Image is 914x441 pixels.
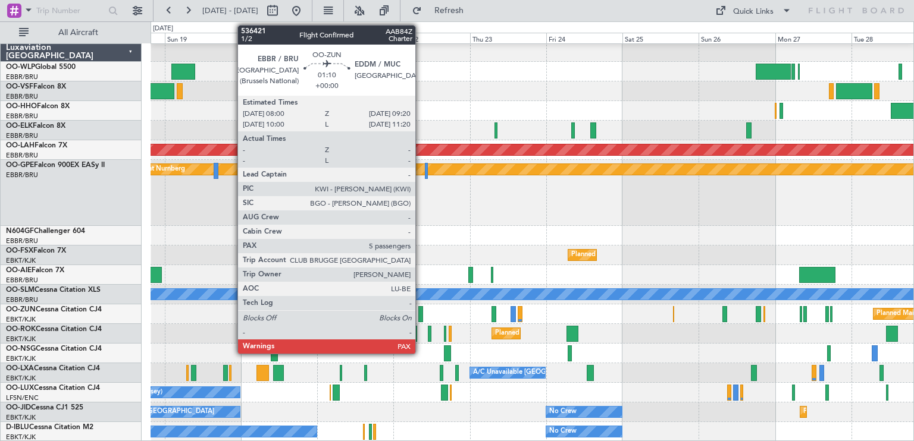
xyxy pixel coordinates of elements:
div: [DATE] [153,24,173,34]
a: EBKT/KJK [6,354,36,363]
a: EBKT/KJK [6,315,36,324]
a: OO-LXACessna Citation CJ4 [6,365,100,372]
span: OO-FSX [6,247,33,254]
a: OO-AIEFalcon 7X [6,267,64,274]
a: OO-JIDCessna CJ1 525 [6,404,83,411]
div: A/C Unavailable [GEOGRAPHIC_DATA]-[GEOGRAPHIC_DATA] [473,364,663,382]
div: No Crew [549,423,577,440]
div: Mon 27 [775,33,852,43]
div: Fri 24 [546,33,622,43]
span: [DATE] - [DATE] [202,5,258,16]
span: OO-GPE [6,162,34,169]
div: Tue 21 [317,33,393,43]
span: OO-VSF [6,83,33,90]
span: OO-LXA [6,365,34,372]
span: OO-ELK [6,122,33,130]
a: EBBR/BRU [6,112,38,121]
a: OO-ZUNCessna Citation CJ4 [6,306,102,313]
a: EBBR/BRU [6,237,38,245]
div: Sat 25 [622,33,699,43]
span: All Aircraft [31,29,126,37]
span: OO-ZUN [6,306,36,313]
div: Wed 22 [393,33,469,43]
a: OO-FSXFalcon 7X [6,247,66,254]
button: All Aircraft [13,23,129,42]
a: OO-GPEFalcon 900EX EASy II [6,162,105,169]
a: EBBR/BRU [6,295,38,304]
a: EBKT/KJK [6,256,36,265]
div: No Crew [549,403,577,421]
a: EBBR/BRU [6,276,38,285]
div: Planned Maint Kortrijk-[GEOGRAPHIC_DATA] [495,325,634,342]
span: OO-JID [6,404,31,411]
div: Quick Links [733,6,774,18]
div: Planned Maint Kortrijk-[GEOGRAPHIC_DATA] [571,246,710,264]
a: OO-ELKFalcon 8X [6,122,65,130]
a: D-IBLUCessna Citation M2 [6,424,93,431]
a: EBBR/BRU [6,131,38,140]
a: EBKT/KJK [6,374,36,383]
div: Sun 19 [165,33,241,43]
a: EBKT/KJK [6,335,36,344]
span: OO-WLP [6,64,35,71]
a: OO-ROKCessna Citation CJ4 [6,326,102,333]
input: Trip Number [36,2,105,20]
div: Sun 26 [699,33,775,43]
div: No Crew Kortrijk-[GEOGRAPHIC_DATA] [92,403,214,421]
span: OO-AIE [6,267,32,274]
a: OO-NSGCessna Citation CJ4 [6,345,102,352]
span: OO-HHO [6,103,37,110]
a: OO-LUXCessna Citation CJ4 [6,385,100,392]
a: N604GFChallenger 604 [6,228,85,235]
span: OO-LAH [6,142,35,149]
span: Refresh [424,7,474,15]
a: LFSN/ENC [6,393,39,402]
a: EBBR/BRU [6,171,38,179]
span: N604GF [6,228,34,235]
span: OO-LUX [6,385,34,392]
a: OO-WLPGlobal 5500 [6,64,76,71]
span: OO-ROK [6,326,36,333]
span: D-IBLU [6,424,29,431]
a: OO-SLMCessna Citation XLS [6,286,101,294]
span: OO-SLM [6,286,35,294]
a: OO-HHOFalcon 8X [6,103,70,110]
button: Refresh [406,1,478,20]
a: OO-LAHFalcon 7X [6,142,67,149]
button: Quick Links [709,1,797,20]
span: OO-NSG [6,345,36,352]
a: EBBR/BRU [6,73,38,81]
a: EBBR/BRU [6,92,38,101]
a: OO-VSFFalcon 8X [6,83,66,90]
a: EBBR/BRU [6,151,38,160]
a: EBKT/KJK [6,413,36,422]
div: Thu 23 [470,33,546,43]
div: Mon 20 [241,33,317,43]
